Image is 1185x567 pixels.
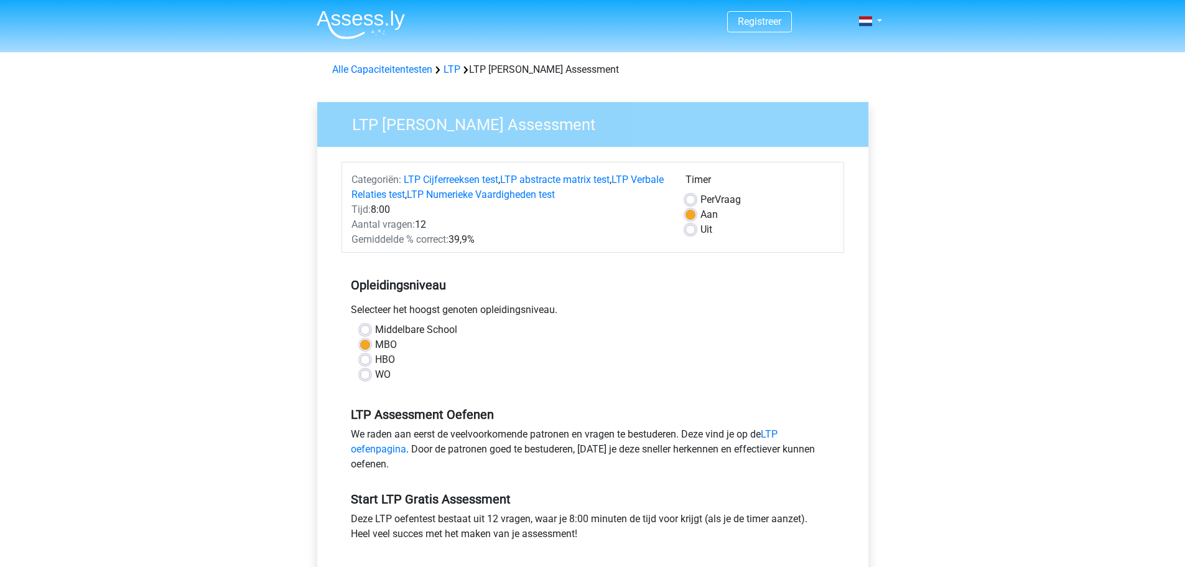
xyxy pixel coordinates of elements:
div: We raden aan eerst de veelvoorkomende patronen en vragen te bestuderen. Deze vind je op de . Door... [342,427,844,477]
a: LTP Numerieke Vaardigheden test [407,189,555,200]
label: Uit [700,222,712,237]
a: LTP Cijferreeksen test [404,174,498,185]
h5: Start LTP Gratis Assessment [351,492,835,507]
div: Selecteer het hoogst genoten opleidingsniveau. [342,302,844,322]
span: Aantal vragen: [351,218,415,230]
div: 8:00 [342,202,676,217]
label: Aan [700,207,718,222]
label: Middelbare School [375,322,457,337]
label: HBO [375,352,395,367]
a: LTP [444,63,460,75]
span: Gemiddelde % correct: [351,233,448,245]
div: Timer [685,172,834,192]
label: Vraag [700,192,741,207]
div: 12 [342,217,676,232]
a: LTP abstracte matrix test [500,174,610,185]
div: Deze LTP oefentest bestaat uit 12 vragen, waar je 8:00 minuten de tijd voor krijgt (als je de tim... [342,512,844,546]
h5: LTP Assessment Oefenen [351,407,835,422]
label: MBO [375,337,397,352]
img: Assessly [317,10,405,39]
h3: LTP [PERSON_NAME] Assessment [337,110,859,134]
a: Registreer [738,16,781,27]
span: Tijd: [351,204,371,215]
div: 39,9% [342,232,676,247]
span: Categoriën: [351,174,401,185]
a: Alle Capaciteitentesten [332,63,432,75]
div: LTP [PERSON_NAME] Assessment [327,62,858,77]
span: Per [700,194,715,205]
label: WO [375,367,391,382]
h5: Opleidingsniveau [351,273,835,298]
div: , , , [342,172,676,202]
